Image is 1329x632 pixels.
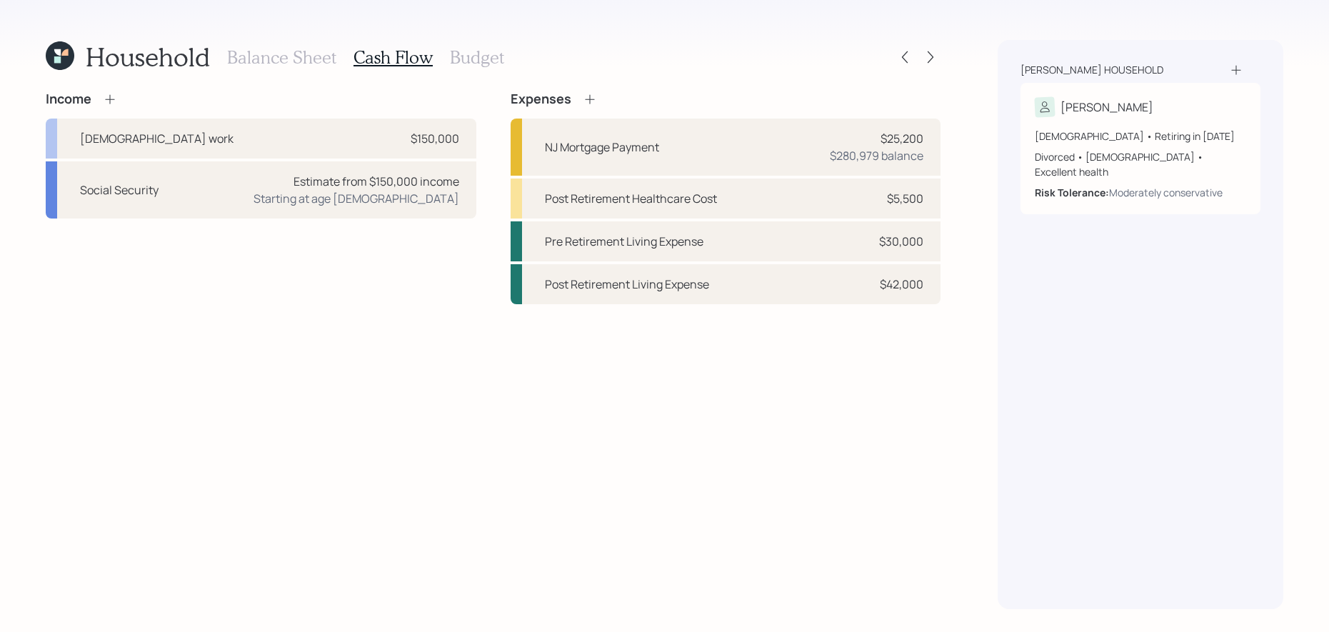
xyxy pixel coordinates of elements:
div: Divorced • [DEMOGRAPHIC_DATA] • Excellent health [1035,149,1246,179]
div: $42,000 [880,276,923,293]
div: Moderately conservative [1109,185,1223,200]
div: Post Retirement Healthcare Cost [545,190,717,207]
h1: Household [86,41,210,72]
div: Social Security [80,181,159,199]
div: [DEMOGRAPHIC_DATA] • Retiring in [DATE] [1035,129,1246,144]
b: Risk Tolerance: [1035,186,1109,199]
div: Post Retirement Living Expense [545,276,709,293]
div: [DEMOGRAPHIC_DATA] work [80,130,234,147]
div: $150,000 [411,130,459,147]
div: [PERSON_NAME] household [1020,63,1163,77]
h4: Expenses [511,91,571,107]
div: Starting at age [DEMOGRAPHIC_DATA] [254,190,459,207]
div: NJ Mortgage Payment [545,139,659,156]
div: $5,500 [887,190,923,207]
div: Pre Retirement Living Expense [545,233,703,250]
div: $280,979 balance [830,147,923,164]
h3: Budget [450,47,504,68]
div: $25,200 [881,130,923,147]
h4: Income [46,91,91,107]
div: Estimate from $150,000 income [294,173,459,190]
h3: Cash Flow [353,47,433,68]
h3: Balance Sheet [227,47,336,68]
div: $30,000 [879,233,923,250]
div: [PERSON_NAME] [1060,99,1153,116]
